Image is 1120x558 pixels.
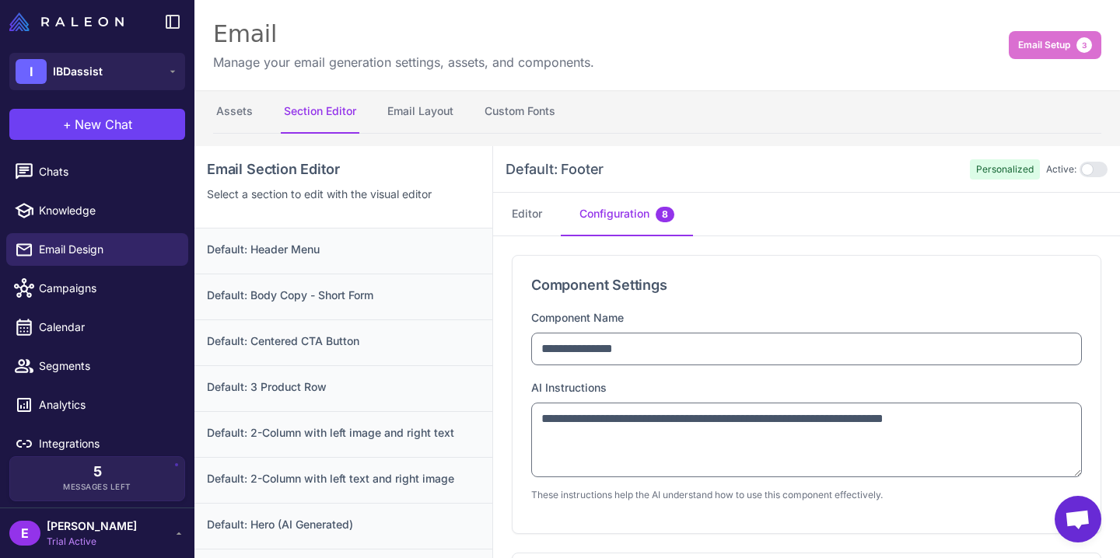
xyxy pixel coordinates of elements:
[9,521,40,546] div: E
[6,194,188,227] a: Knowledge
[1009,31,1101,59] button: Email Setup3
[9,109,185,140] button: +New Chat
[6,311,188,344] a: Calendar
[207,516,480,533] h3: Default: Hero (AI Generated)
[207,159,480,180] h2: Email Section Editor
[207,424,480,441] h3: Default: 2-Column with left image and right text
[213,90,256,134] button: Assets
[39,241,176,258] span: Email Design
[481,90,558,134] button: Custom Fonts
[39,357,176,375] span: Segments
[1018,38,1070,52] span: Email Setup
[9,12,130,31] a: Raleon Logo
[213,53,594,71] p: Manage your email generation settings, assets, and components.
[207,470,480,487] h3: Default: 2-Column with left text and right image
[207,378,480,396] h3: Default: 3 Product Row
[9,12,124,31] img: Raleon Logo
[75,115,132,134] span: New Chat
[47,518,137,535] span: [PERSON_NAME]
[213,19,594,50] div: Email
[656,207,674,222] span: 8
[207,241,480,258] h3: Default: Header Menu
[6,427,188,460] a: Integrations
[1046,162,1076,176] span: Active:
[39,396,176,413] span: Analytics
[6,350,188,382] a: Segments
[39,202,176,219] span: Knowledge
[531,381,607,394] label: AI Instructions
[493,193,561,236] button: Editor
[384,90,457,134] button: Email Layout
[970,159,1040,180] span: Personalized
[207,186,480,203] p: Select a section to edit with the visual editor
[1055,496,1101,542] div: Open chat
[281,90,359,134] button: Section Editor
[39,319,176,336] span: Calendar
[63,481,131,493] span: Messages Left
[531,311,624,324] label: Component Name
[39,163,176,180] span: Chats
[39,435,176,452] span: Integrations
[9,53,185,90] button: IIBDassist
[6,389,188,421] a: Analytics
[506,159,604,180] h3: Default: Footer
[39,280,176,297] span: Campaigns
[1076,37,1092,53] span: 3
[53,63,103,80] span: IBDassist
[531,274,1082,295] h3: Component Settings
[6,233,188,266] a: Email Design
[561,193,693,236] button: Configuration8
[63,115,72,134] span: +
[47,535,137,549] span: Trial Active
[16,59,47,84] div: I
[207,287,480,304] h3: Default: Body Copy - Short Form
[207,333,480,350] h3: Default: Centered CTA Button
[6,272,188,305] a: Campaigns
[531,488,1082,502] p: These instructions help the AI understand how to use this component effectively.
[93,465,102,479] span: 5
[6,155,188,188] a: Chats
